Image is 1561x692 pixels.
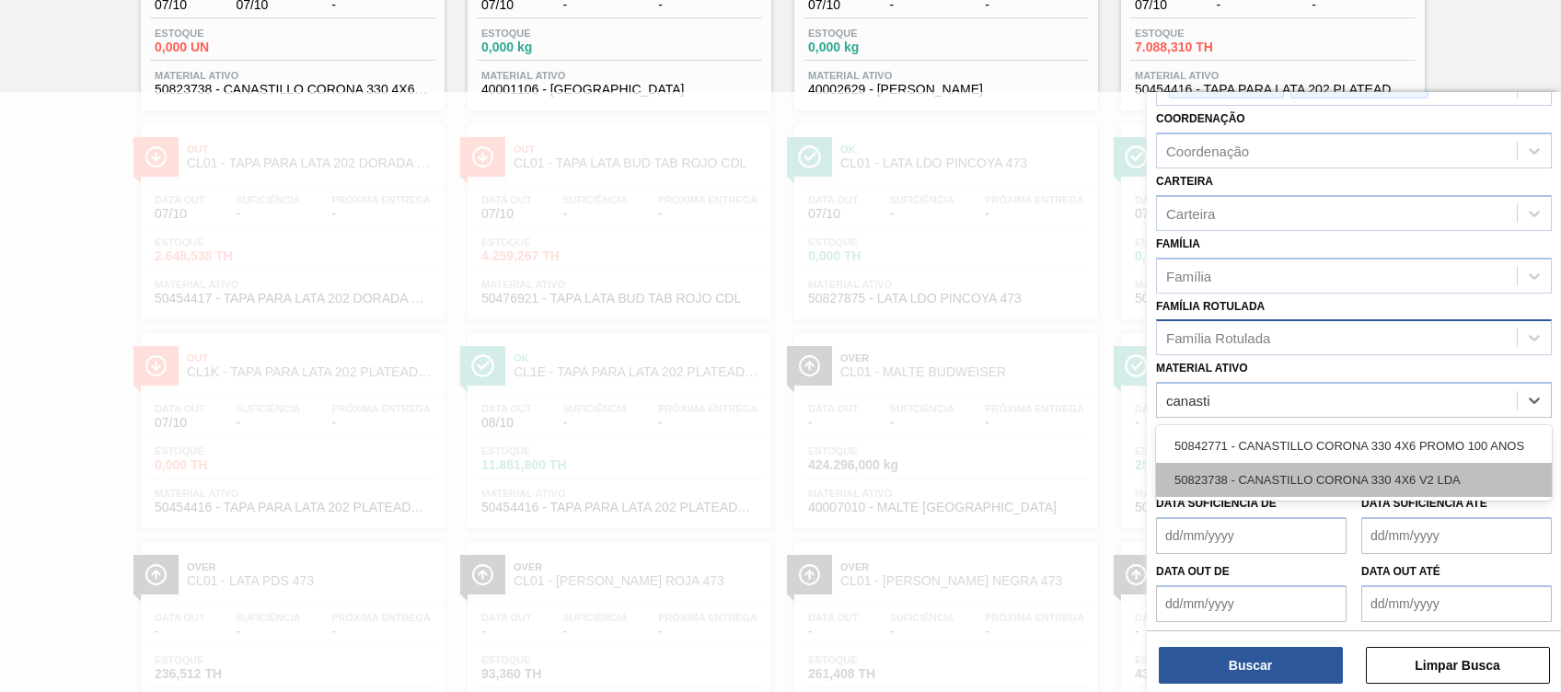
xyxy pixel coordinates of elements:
[481,83,757,97] span: 40001106 - MALTE PAMPA
[1156,565,1230,578] label: Data out de
[155,70,431,81] span: Material ativo
[1156,362,1248,375] label: Material ativo
[1156,112,1245,125] label: Coordenação
[808,83,1084,97] span: 40002629 - MALTE STELLA ARTOIS
[1361,565,1440,578] label: Data out até
[1156,497,1277,510] label: Data suficiência de
[1156,429,1552,463] div: 50842771 - CANASTILLO CORONA 330 4X6 PROMO 100 ANOS
[1135,70,1411,81] span: Material ativo
[1135,83,1411,97] span: 50454416 - TAPA PARA LATA 202 PLATEADA CDL
[481,28,610,39] span: Estoque
[1166,268,1211,283] div: Família
[481,70,757,81] span: Material ativo
[1361,517,1552,554] input: dd/mm/yyyy
[155,83,431,97] span: 50823738 - CANASTILLO CORONA 330 4X6 V2 LDA
[1166,205,1215,221] div: Carteira
[1156,300,1265,313] label: Família Rotulada
[1156,585,1347,622] input: dd/mm/yyyy
[1156,237,1200,250] label: Família
[1135,40,1264,54] span: 7.088,310 TH
[1156,517,1347,554] input: dd/mm/yyyy
[808,70,1084,81] span: Material ativo
[481,40,610,54] span: 0,000 kg
[1361,585,1552,622] input: dd/mm/yyyy
[1166,143,1249,158] div: Coordenação
[1166,330,1270,346] div: Família Rotulada
[808,28,937,39] span: Estoque
[155,28,283,39] span: Estoque
[1135,28,1264,39] span: Estoque
[808,40,937,54] span: 0,000 kg
[1156,463,1552,497] div: 50823738 - CANASTILLO CORONA 330 4X6 V2 LDA
[1156,175,1213,188] label: Carteira
[1361,497,1487,510] label: Data suficiência até
[155,40,283,54] span: 0,000 UN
